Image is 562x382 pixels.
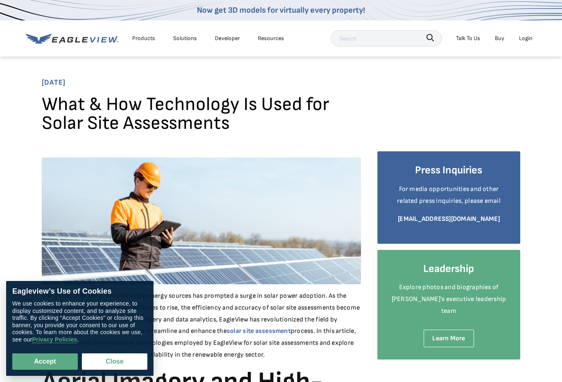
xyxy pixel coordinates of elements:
[197,5,365,15] a: Now get 3D models for virtually every property!
[519,33,533,43] div: Login
[215,33,240,43] a: Developer
[42,157,361,284] img: Solar Site Assessment Technology
[12,287,147,296] div: Eagleview’s Use of Cookies
[495,33,504,43] a: Buy
[42,95,361,139] h1: What & How Technology Is Used for Solar Site Assessments
[390,164,508,178] h4: Press Inquiries
[456,33,480,43] div: Talk To Us
[331,30,442,47] input: Search
[173,33,197,43] div: Solutions
[390,262,508,276] h4: Leadership
[227,327,291,335] a: solar site assessment
[12,300,147,343] div: We use cookies to enhance your experience, to display customized content, and to analyze site tra...
[132,33,155,43] div: Products
[398,215,500,223] a: [EMAIL_ADDRESS][DOMAIN_NAME]
[42,290,361,361] p: The global shift towards sustainable energy sources has prompted a surge in solar power adoption....
[390,184,508,207] p: For media opportunities and other related press inquiries, please email
[12,353,78,370] button: Accept
[82,353,147,370] button: Close
[42,76,521,89] span: [DATE]
[390,282,508,317] p: Explore photos and biographies of [PERSON_NAME]’s executive leadership team
[258,33,284,43] div: Resources
[32,336,77,343] a: Privacy Policies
